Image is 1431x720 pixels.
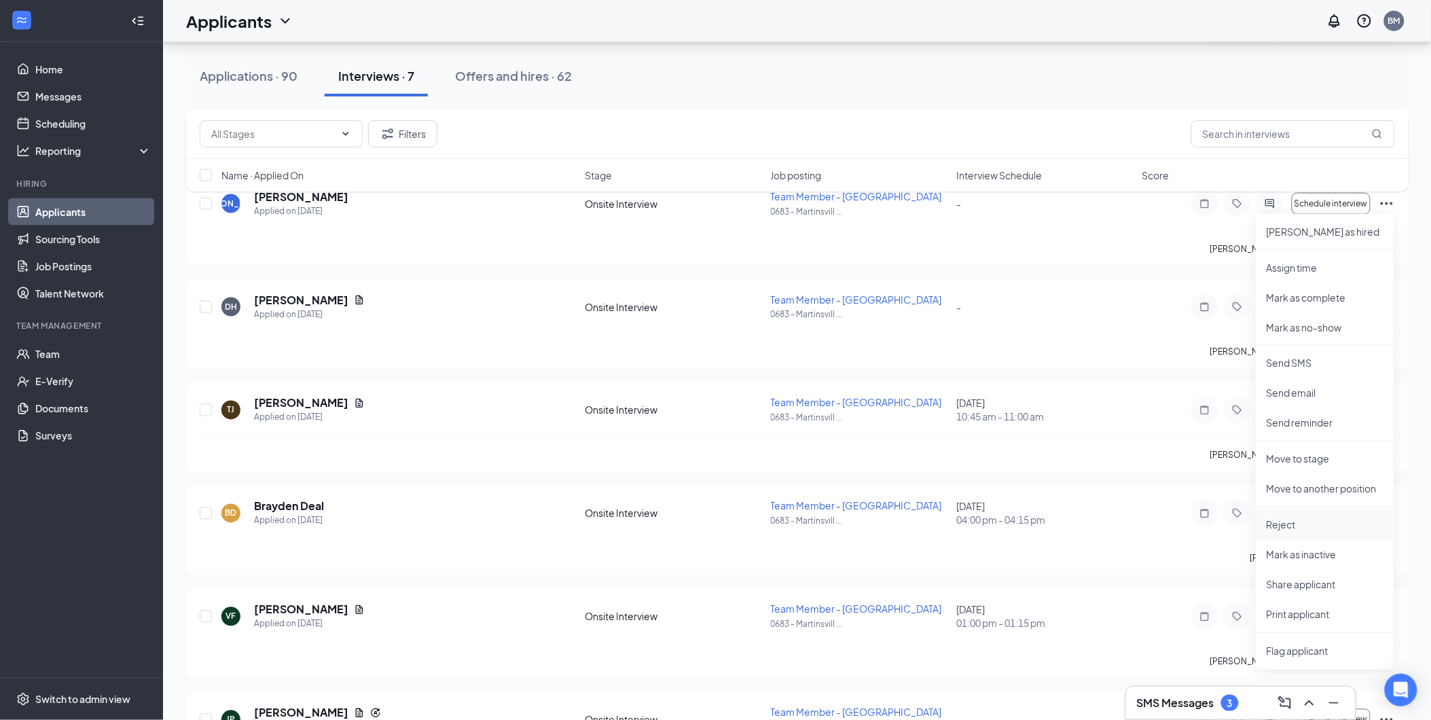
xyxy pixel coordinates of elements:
div: Onsite Interview [585,610,763,624]
div: Reporting [35,144,152,158]
span: Stage [585,168,612,182]
svg: Note [1197,302,1213,312]
svg: WorkstreamLogo [15,14,29,27]
svg: Tag [1229,405,1246,416]
div: Onsite Interview [585,300,763,314]
a: Team [35,341,151,368]
span: Score [1142,168,1170,182]
span: 10:45 am - 11:00 am [956,410,1134,424]
div: Team Management [16,321,149,332]
a: Applicants [35,198,151,226]
p: [PERSON_NAME] has applied more than . [1210,346,1395,358]
p: 0683 - Martinsvill ... [771,619,949,630]
p: 0683 - Martinsvill ... [771,516,949,527]
button: ComposeMessage [1274,692,1296,714]
svg: Tag [1229,611,1246,622]
span: - [956,198,961,210]
span: Team Member - [GEOGRAPHIC_DATA] [771,500,942,512]
span: Team Member - [GEOGRAPHIC_DATA] [771,397,942,409]
div: Switch to admin view [35,693,130,706]
svg: Reapply [370,708,381,719]
h3: SMS Messages [1137,696,1214,710]
span: Interview Schedule [956,168,1042,182]
a: Surveys [35,422,151,450]
span: Team Member - [GEOGRAPHIC_DATA] [771,293,942,306]
svg: Collapse [131,14,145,28]
svg: Filter [380,126,396,142]
a: Home [35,56,151,83]
div: Onsite Interview [585,507,763,520]
svg: Document [354,708,365,719]
div: Offers and hires · 62 [455,67,572,84]
svg: ChevronUp [1301,695,1318,711]
h1: Applicants [186,10,272,33]
svg: Note [1197,405,1213,416]
svg: Notifications [1326,13,1343,29]
svg: Tag [1229,302,1246,312]
div: Applied on [DATE] [254,617,365,631]
a: Sourcing Tools [35,226,151,253]
span: - [956,301,961,313]
div: Applied on [DATE] [254,308,365,321]
p: 0683 - Martinsvill ... [771,206,949,217]
p: 0683 - Martinsvill ... [771,412,949,424]
button: Minimize [1323,692,1345,714]
div: Applied on [DATE] [254,514,324,528]
svg: Document [354,295,365,306]
svg: Note [1197,611,1213,622]
div: BD [225,507,237,519]
p: 0683 - Martinsvill ... [771,309,949,321]
p: [PERSON_NAME] has applied more than . [1210,450,1395,461]
h5: Brayden Deal [254,499,324,514]
div: [DATE] [956,603,1134,630]
span: 04:00 pm - 04:15 pm [956,514,1134,527]
svg: Minimize [1326,695,1342,711]
div: Applications · 90 [200,67,297,84]
button: ChevronUp [1299,692,1320,714]
span: 01:00 pm - 01:15 pm [956,617,1134,630]
button: Filter Filters [368,120,437,147]
svg: QuestionInfo [1356,13,1373,29]
svg: Note [1197,508,1213,519]
div: DH [225,301,237,312]
p: [PERSON_NAME] has applied more than . [1210,243,1395,255]
div: BM [1388,15,1400,26]
h5: [PERSON_NAME] [254,293,348,308]
div: Onsite Interview [585,403,763,417]
a: Messages [35,83,151,110]
svg: Settings [16,693,30,706]
a: E-Verify [35,368,151,395]
svg: Document [354,398,365,409]
div: Interviews · 7 [338,67,414,84]
input: All Stages [211,126,335,141]
svg: MagnifyingGlass [1372,128,1383,139]
svg: ChevronDown [340,128,351,139]
h5: [PERSON_NAME] [254,396,348,411]
h5: [PERSON_NAME] [254,602,348,617]
div: Open Intercom Messenger [1385,674,1417,706]
span: Team Member - [GEOGRAPHIC_DATA] [771,706,942,719]
svg: ComposeMessage [1277,695,1293,711]
a: Job Postings [35,253,151,280]
div: Applied on [DATE] [254,204,348,218]
p: [PERSON_NAME] interviewed . [1250,553,1395,564]
div: VF [226,611,236,622]
span: Name · Applied On [221,168,304,182]
div: [DATE] [956,500,1134,527]
input: Search in interviews [1191,120,1395,147]
span: Team Member - [GEOGRAPHIC_DATA] [771,603,942,615]
div: Applied on [DATE] [254,411,365,425]
div: [DATE] [956,397,1134,424]
p: [PERSON_NAME] has applied more than . [1210,656,1395,668]
a: Talent Network [35,280,151,307]
span: Job posting [771,168,822,182]
div: Hiring [16,178,149,190]
div: 3 [1227,698,1233,709]
div: TJ [228,404,235,416]
svg: Tag [1229,508,1246,519]
svg: Document [354,605,365,615]
a: Scheduling [35,110,151,137]
svg: Analysis [16,144,30,158]
a: Documents [35,395,151,422]
svg: ChevronDown [277,13,293,29]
